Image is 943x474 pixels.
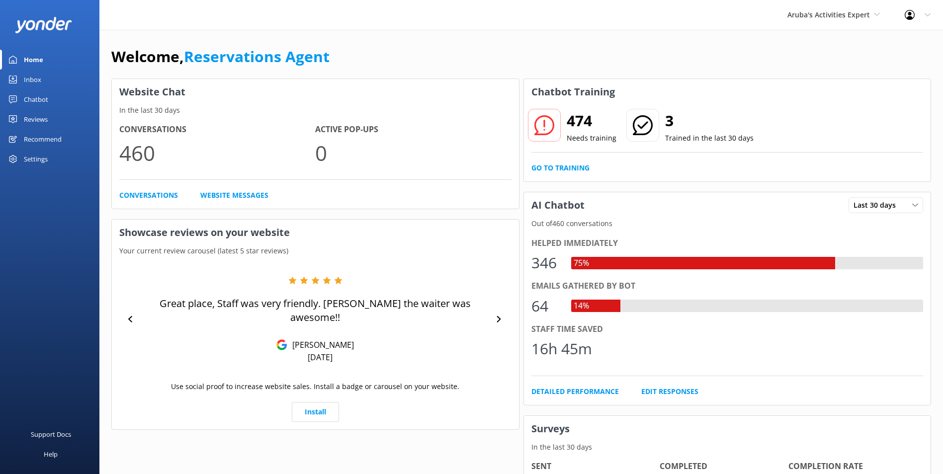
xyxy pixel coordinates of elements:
[24,89,48,109] div: Chatbot
[571,257,592,270] div: 75%
[524,442,931,453] p: In the last 30 days
[787,10,870,19] span: Aruba's Activities Expert
[854,200,902,211] span: Last 30 days
[15,17,72,33] img: yonder-white-logo.png
[571,300,592,313] div: 14%
[524,218,931,229] p: Out of 460 conversations
[315,136,511,169] p: 0
[531,386,619,397] a: Detailed Performance
[119,136,315,169] p: 460
[665,109,754,133] h2: 3
[111,45,330,69] h1: Welcome,
[531,323,924,336] div: Staff time saved
[660,460,788,473] h4: Completed
[119,190,178,201] a: Conversations
[112,79,519,105] h3: Website Chat
[112,220,519,245] h3: Showcase reviews on your website
[531,251,561,275] div: 346
[292,402,339,422] a: Install
[665,133,754,144] p: Trained in the last 30 days
[524,192,592,218] h3: AI Chatbot
[44,444,58,464] div: Help
[531,162,590,173] a: Go to Training
[276,339,287,350] img: Google Reviews
[139,297,492,324] p: Great place, Staff was very friendly. [PERSON_NAME] the waiter was awesome!!
[24,70,41,89] div: Inbox
[567,133,616,144] p: Needs training
[24,129,62,149] div: Recommend
[31,424,71,444] div: Support Docs
[788,460,917,473] h4: Completion Rate
[24,109,48,129] div: Reviews
[24,50,43,70] div: Home
[531,460,660,473] h4: Sent
[531,294,561,318] div: 64
[308,352,333,363] p: [DATE]
[184,46,330,67] a: Reservations Agent
[171,381,459,392] p: Use social proof to increase website sales. Install a badge or carousel on your website.
[315,123,511,136] h4: Active Pop-ups
[531,280,924,293] div: Emails gathered by bot
[567,109,616,133] h2: 474
[112,245,519,256] p: Your current review carousel (latest 5 star reviews)
[524,79,622,105] h3: Chatbot Training
[112,105,519,116] p: In the last 30 days
[24,149,48,169] div: Settings
[531,237,924,250] div: Helped immediately
[641,386,698,397] a: Edit Responses
[200,190,268,201] a: Website Messages
[531,337,592,361] div: 16h 45m
[524,416,931,442] h3: Surveys
[287,339,354,350] p: [PERSON_NAME]
[119,123,315,136] h4: Conversations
